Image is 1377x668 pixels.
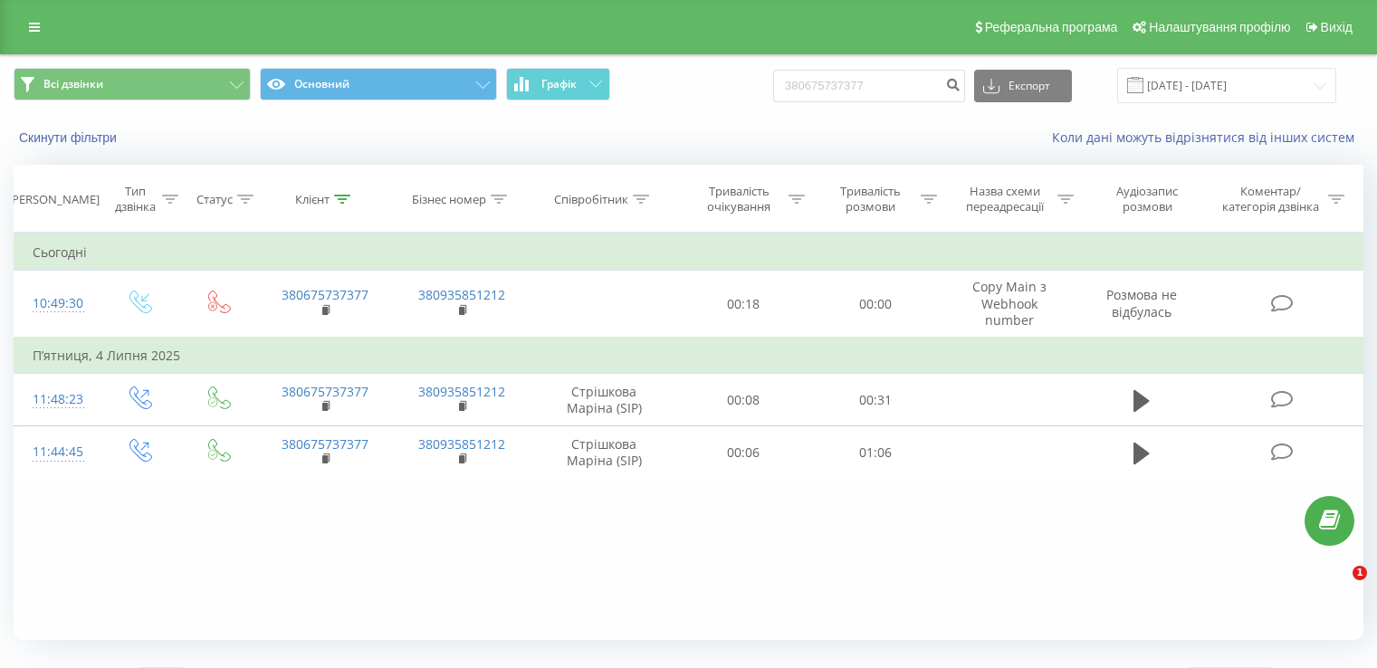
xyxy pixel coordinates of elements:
div: Тривалість розмови [826,184,916,215]
input: Пошук за номером [773,70,965,102]
a: 380675737377 [282,435,368,453]
button: Графік [506,68,610,100]
div: Тип дзвінка [114,184,157,215]
span: Налаштування профілю [1149,20,1290,34]
button: Експорт [974,70,1072,102]
a: 380935851212 [418,435,505,453]
td: 00:06 [678,426,809,479]
a: 380675737377 [282,383,368,400]
span: Розмова не відбулась [1106,286,1177,320]
span: 1 [1353,566,1367,580]
td: Copy Main з Webhook number [941,271,1077,338]
span: Графік [541,78,577,91]
a: 380935851212 [418,286,505,303]
button: Всі дзвінки [14,68,251,100]
td: 00:00 [809,271,941,338]
td: 00:08 [678,374,809,426]
div: Співробітник [554,192,628,207]
div: Статус [196,192,233,207]
div: Аудіозапис розмови [1095,184,1200,215]
button: Основний [260,68,497,100]
div: Назва схеми переадресації [958,184,1053,215]
td: Стрішкова Маріна (SIP) [531,374,678,426]
td: Стрішкова Маріна (SIP) [531,426,678,479]
a: 380675737377 [282,286,368,303]
div: 11:44:45 [33,434,81,470]
div: Тривалість очікування [694,184,785,215]
td: 01:06 [809,426,941,479]
span: Вихід [1321,20,1353,34]
div: 10:49:30 [33,286,81,321]
td: П’ятниця, 4 Липня 2025 [14,338,1363,374]
td: Сьогодні [14,234,1363,271]
div: Бізнес номер [412,192,486,207]
span: Всі дзвінки [43,77,103,91]
td: 00:31 [809,374,941,426]
iframe: Intercom live chat [1315,566,1359,609]
a: Коли дані можуть відрізнятися вiд інших систем [1052,129,1363,146]
div: Клієнт [295,192,330,207]
div: 11:48:23 [33,382,81,417]
span: Реферальна програма [985,20,1118,34]
div: Коментар/категорія дзвінка [1218,184,1324,215]
a: 380935851212 [418,383,505,400]
div: [PERSON_NAME] [8,192,100,207]
td: 00:18 [678,271,809,338]
button: Скинути фільтри [14,129,126,146]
